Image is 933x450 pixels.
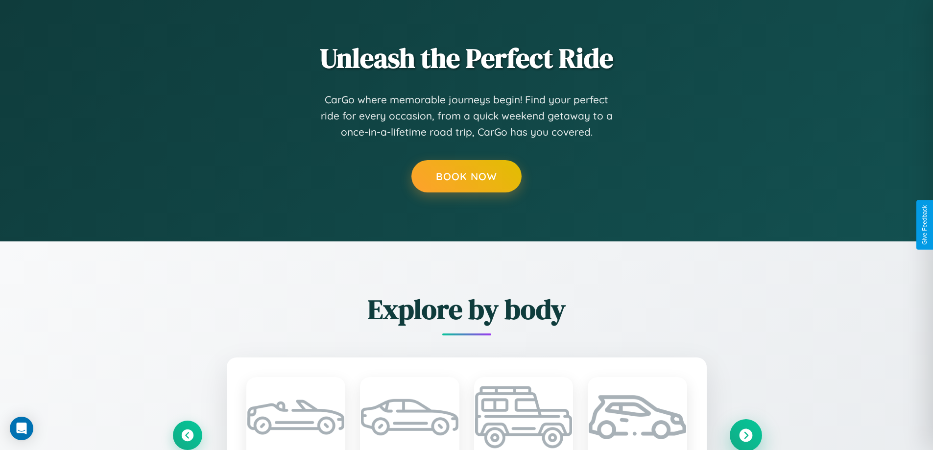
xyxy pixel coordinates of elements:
h2: Explore by body [173,290,761,328]
div: Open Intercom Messenger [10,417,33,440]
div: Give Feedback [921,205,928,245]
button: Book Now [411,160,522,192]
p: CarGo where memorable journeys begin! Find your perfect ride for every occasion, from a quick wee... [320,92,614,141]
h2: Unleash the Perfect Ride [173,39,761,77]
